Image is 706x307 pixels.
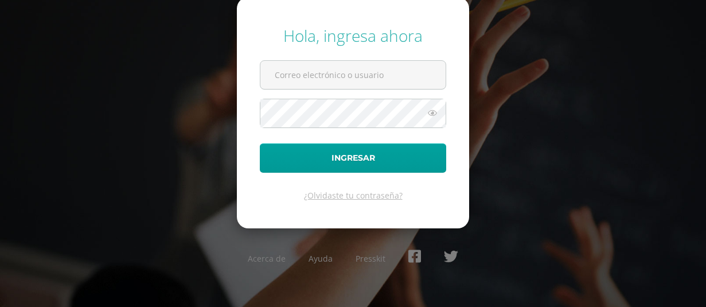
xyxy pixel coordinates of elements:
a: Ayuda [309,253,333,264]
a: Acerca de [248,253,286,264]
a: ¿Olvidaste tu contraseña? [304,190,403,201]
a: Presskit [356,253,385,264]
div: Hola, ingresa ahora [260,25,446,46]
button: Ingresar [260,143,446,173]
input: Correo electrónico o usuario [260,61,446,89]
